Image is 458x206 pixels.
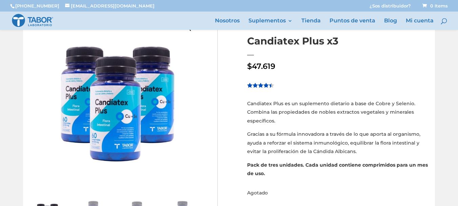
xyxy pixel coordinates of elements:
a: 0 Items [421,3,448,8]
a: Suplementos [248,18,293,30]
div: Valorado en 4.36 de 5 [247,82,275,88]
span: Valorado sobre 5 basado en puntuaciones de clientes [247,82,271,121]
span: 0 Items [422,3,448,8]
p: Agotado [247,189,429,198]
bdi: 47.619 [247,61,275,71]
span: $ [247,61,252,71]
a: Tienda [301,18,321,30]
h1: Candiatex Plus x3 [247,34,429,48]
img: Laboratorio Tabor [12,13,54,28]
a: Mi cuenta [406,18,434,30]
p: Gracias a su fórmula innovadora a través de lo que aporta al organismo, ayuda a reforzar el siste... [247,130,429,161]
a: [EMAIL_ADDRESS][DOMAIN_NAME] [65,3,155,8]
strong: Pack de tres unidades. Cada unidad contiene comprimidos para un mes de uso. [247,162,428,177]
a: Puntos de venta [330,18,375,30]
a: ¿Sos distribuidor? [370,4,411,12]
a: [PHONE_NUMBER] [15,3,59,8]
a: Nosotros [215,18,240,30]
p: Candiatex Plus es un suplemento dietario a base de Cobre y Selenio. Combina las propiedades de no... [247,99,429,130]
a: Blog [384,18,397,30]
